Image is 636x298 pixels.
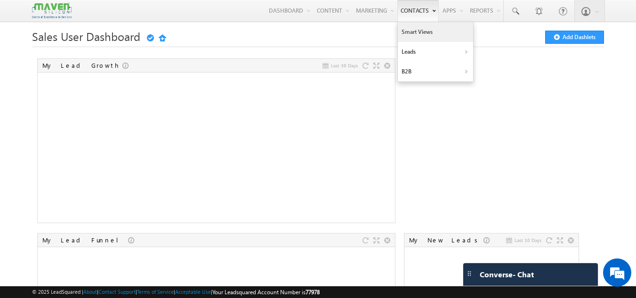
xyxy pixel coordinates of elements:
[42,236,128,244] div: My Lead Funnel
[398,42,473,62] a: Leads
[42,61,122,70] div: My Lead Growth
[306,289,320,296] span: 77978
[398,22,473,42] a: Smart Views
[480,270,534,279] span: Converse - Chat
[137,289,174,295] a: Terms of Service
[409,236,483,244] div: My New Leads
[466,270,473,277] img: carter-drag
[515,236,541,244] span: Last 10 Days
[32,288,320,297] span: © 2025 LeadSquared | | | | |
[32,29,140,44] span: Sales User Dashboard
[331,61,358,70] span: Last 30 Days
[398,62,473,81] a: B2B
[545,31,604,44] button: Add Dashlets
[212,289,320,296] span: Your Leadsquared Account Number is
[175,289,211,295] a: Acceptable Use
[83,289,97,295] a: About
[32,2,72,19] img: Custom Logo
[98,289,136,295] a: Contact Support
